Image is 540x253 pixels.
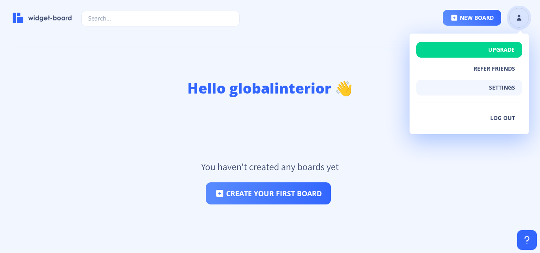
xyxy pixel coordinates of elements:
[416,42,522,58] button: Upgrade
[13,13,72,23] img: logo-name.svg
[201,160,339,173] p: You haven't created any boards yet
[81,11,240,26] input: Search...
[416,110,522,126] button: Log out
[206,182,331,204] button: create your first board
[416,80,522,96] button: settings
[13,79,527,98] h1: Hello globalinterior 👋
[443,10,501,26] button: new board
[416,61,522,77] button: Refer Friends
